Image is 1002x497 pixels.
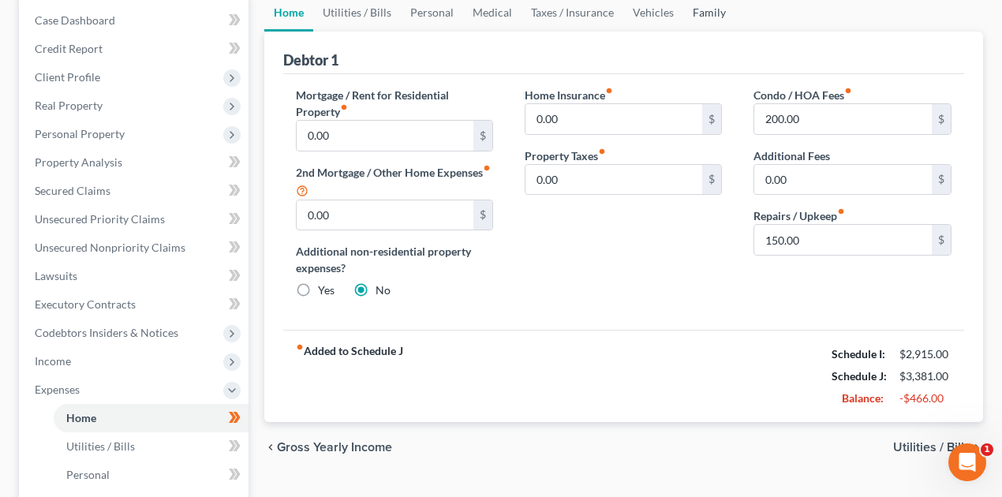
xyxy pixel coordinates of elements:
[754,165,932,195] input: --
[35,354,71,368] span: Income
[832,369,887,383] strong: Schedule J:
[893,441,983,454] button: Utilities / Bills chevron_right
[753,207,845,224] label: Repairs / Upkeep
[22,35,249,63] a: Credit Report
[754,104,932,134] input: --
[525,87,613,103] label: Home Insurance
[22,262,249,290] a: Lawsuits
[473,121,492,151] div: $
[296,87,493,120] label: Mortgage / Rent for Residential Property
[35,13,115,27] span: Case Dashboard
[66,439,135,453] span: Utilities / Bills
[22,290,249,319] a: Executory Contracts
[35,383,80,396] span: Expenses
[22,6,249,35] a: Case Dashboard
[297,200,474,230] input: --
[899,368,952,384] div: $3,381.00
[525,148,606,164] label: Property Taxes
[35,184,110,197] span: Secured Claims
[22,148,249,177] a: Property Analysis
[277,441,392,454] span: Gross Yearly Income
[35,127,125,140] span: Personal Property
[54,461,249,489] a: Personal
[932,225,951,255] div: $
[54,404,249,432] a: Home
[66,411,96,424] span: Home
[483,164,491,172] i: fiber_manual_record
[525,165,703,195] input: --
[932,104,951,134] div: $
[837,207,845,215] i: fiber_manual_record
[598,148,606,155] i: fiber_manual_record
[283,50,338,69] div: Debtor 1
[842,391,884,405] strong: Balance:
[35,42,103,55] span: Credit Report
[844,87,852,95] i: fiber_manual_record
[376,282,391,298] label: No
[35,70,100,84] span: Client Profile
[35,326,178,339] span: Codebtors Insiders & Notices
[66,468,110,481] span: Personal
[340,103,348,111] i: fiber_manual_record
[35,269,77,282] span: Lawsuits
[899,346,952,362] div: $2,915.00
[605,87,613,95] i: fiber_manual_record
[981,443,993,456] span: 1
[22,177,249,205] a: Secured Claims
[970,441,983,454] i: chevron_right
[753,148,830,164] label: Additional Fees
[22,234,249,262] a: Unsecured Nonpriority Claims
[754,225,932,255] input: --
[702,165,721,195] div: $
[948,443,986,481] iframe: Intercom live chat
[893,441,970,454] span: Utilities / Bills
[296,343,403,409] strong: Added to Schedule J
[264,441,277,454] i: chevron_left
[296,243,493,276] label: Additional non-residential property expenses?
[35,212,165,226] span: Unsecured Priority Claims
[318,282,335,298] label: Yes
[35,241,185,254] span: Unsecured Nonpriority Claims
[35,99,103,112] span: Real Property
[35,155,122,169] span: Property Analysis
[35,297,136,311] span: Executory Contracts
[296,164,493,200] label: 2nd Mortgage / Other Home Expenses
[753,87,852,103] label: Condo / HOA Fees
[932,165,951,195] div: $
[832,347,885,361] strong: Schedule I:
[264,441,392,454] button: chevron_left Gross Yearly Income
[702,104,721,134] div: $
[296,343,304,351] i: fiber_manual_record
[54,432,249,461] a: Utilities / Bills
[473,200,492,230] div: $
[22,205,249,234] a: Unsecured Priority Claims
[899,390,952,406] div: -$466.00
[525,104,703,134] input: --
[297,121,474,151] input: --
